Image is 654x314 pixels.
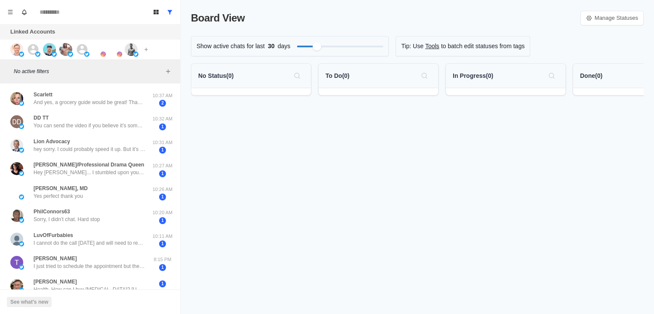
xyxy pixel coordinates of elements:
[141,44,151,55] button: Add account
[278,42,291,51] p: days
[401,42,424,51] p: Tip: Use
[10,162,23,175] img: picture
[34,255,77,262] p: [PERSON_NAME]
[313,42,321,51] div: Filter by activity days
[14,68,163,75] p: No active filters
[125,43,138,56] img: picture
[159,280,166,287] span: 1
[34,192,83,200] p: Yes perfect thank you
[19,148,24,153] img: picture
[159,123,166,130] span: 1
[152,115,173,123] p: 10:32 AM
[10,43,23,56] img: picture
[19,241,24,246] img: picture
[152,209,173,216] p: 10:20 AM
[35,52,40,57] img: picture
[117,52,122,57] img: picture
[10,92,23,105] img: picture
[149,5,163,19] button: Board View
[159,264,166,271] span: 1
[34,239,145,247] p: I cannot do the call [DATE] and will need to reschedule . Thanks for the info.
[34,91,52,99] p: Scarlett
[34,208,70,215] p: PhilConnors63
[10,233,23,246] img: picture
[34,122,145,129] p: You can send the video if you believe it’s something that would benefit me, I’ll review it
[19,171,24,176] img: picture
[10,115,23,128] img: picture
[19,52,24,57] img: picture
[10,256,23,269] img: picture
[19,124,24,129] img: picture
[34,185,88,192] p: [PERSON_NAME], MD
[198,71,233,80] p: No Status ( 0 )
[290,69,304,83] button: Search
[19,194,24,200] img: picture
[325,71,350,80] p: To Do ( 0 )
[159,170,166,177] span: 1
[10,279,23,292] img: picture
[34,99,145,106] p: And yes, a grocery guide would be great! Thank you so much!
[34,278,77,286] p: [PERSON_NAME]
[152,162,173,169] p: 10:27 AM
[152,139,173,146] p: 10:31 AM
[159,100,166,107] span: 2
[159,147,166,154] span: 1
[152,233,173,240] p: 10:11 AM
[19,218,24,223] img: picture
[19,101,24,106] img: picture
[19,265,24,270] img: picture
[68,52,73,57] img: picture
[453,71,493,80] p: In Progress ( 0 )
[52,52,57,57] img: picture
[34,231,73,239] p: LuvOfFurbabies
[152,92,173,99] p: 10:37 AM
[7,297,52,307] button: See what's new
[19,288,24,293] img: picture
[191,10,245,26] p: Board View
[10,139,23,152] img: picture
[101,52,106,57] img: picture
[580,11,644,25] a: Manage Statuses
[265,42,278,51] span: 30
[152,256,173,263] p: 8:15 PM
[34,169,145,176] p: Hey [PERSON_NAME]... I stumbled upon your content [DATE], and I found it super interesting. I'm i...
[159,217,166,224] span: 1
[34,145,145,153] p: hey sorry. I could probably speed it up. But it’s more in the mind than anything at this point. w...
[84,52,89,57] img: picture
[425,42,439,51] a: Tools
[34,286,145,293] p: Health. How can I buy [MEDICAL_DATA]? [URL][DOMAIN_NAME]
[59,43,72,56] img: picture
[163,5,177,19] button: Show all conversations
[159,194,166,200] span: 1
[34,215,100,223] p: Sorry, I didn’t chat. Hard stop
[545,69,559,83] button: Search
[10,209,23,222] img: picture
[43,43,56,56] img: picture
[34,114,49,122] p: DD TT
[163,66,173,77] button: Add filters
[159,240,166,247] span: 1
[34,138,70,145] p: Lion Advocacy
[17,5,31,19] button: Notifications
[580,71,602,80] p: Done ( 0 )
[34,161,144,169] p: [PERSON_NAME]/Professional Drama Queen
[34,262,145,270] p: I just tried to schedule the appointment but the link to your calendar isn’t working anymore. I d...
[3,5,17,19] button: Menu
[152,186,173,193] p: 10:26 AM
[133,52,138,57] img: picture
[441,42,525,51] p: to batch edit statuses from tags
[418,69,431,83] button: Search
[10,28,55,36] p: Linked Accounts
[197,42,265,51] p: Show active chats for last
